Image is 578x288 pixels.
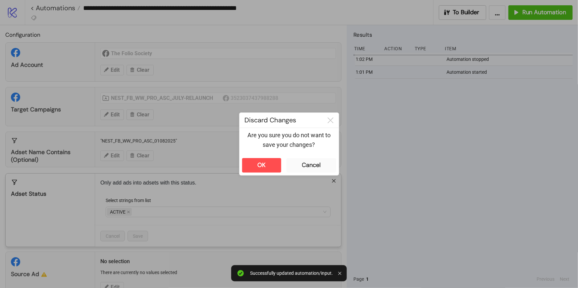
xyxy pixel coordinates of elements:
div: OK [257,161,266,169]
button: Cancel [287,158,336,173]
div: Successfully updated automation/input. [250,270,333,276]
button: OK [242,158,281,173]
div: Cancel [302,161,321,169]
div: Discard Changes [239,113,322,128]
p: Are you sure you do not want to save your changes? [245,131,334,149]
